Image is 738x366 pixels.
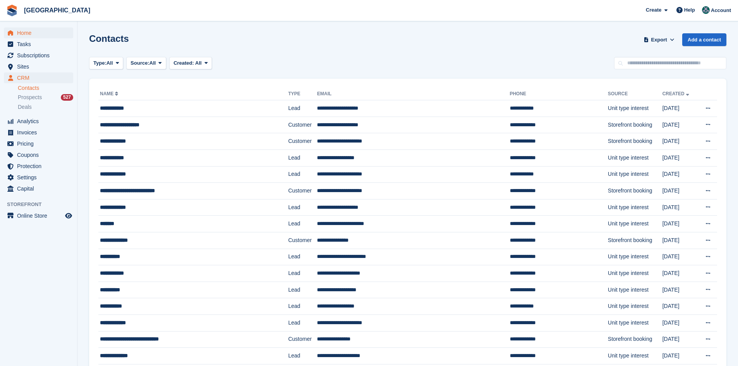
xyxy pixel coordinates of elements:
button: Created: All [169,57,212,70]
button: Type: All [89,57,123,70]
span: Storefront [7,201,77,208]
button: Export [642,33,676,46]
td: Unit type interest [608,166,662,183]
td: [DATE] [662,166,697,183]
td: Unit type interest [608,348,662,364]
a: menu [4,27,73,38]
span: Type: [93,59,107,67]
td: Storefront booking [608,133,662,150]
td: Lead [288,348,317,364]
td: Lead [288,199,317,216]
a: menu [4,183,73,194]
td: [DATE] [662,199,697,216]
td: [DATE] [662,265,697,282]
th: Email [317,88,509,100]
td: [DATE] [662,282,697,298]
th: Phone [510,88,608,100]
img: stora-icon-8386f47178a22dfd0bd8f6a31ec36ba5ce8667c1dd55bd0f319d3a0aa187defe.svg [6,5,18,16]
span: Tasks [17,39,64,50]
span: All [107,59,113,67]
td: Lead [288,166,317,183]
h1: Contacts [89,33,129,44]
td: Lead [288,265,317,282]
td: Unit type interest [608,249,662,265]
span: Deals [18,103,32,111]
td: [DATE] [662,100,697,117]
a: menu [4,61,73,72]
a: menu [4,116,73,127]
th: Source [608,88,662,100]
a: Contacts [18,84,73,92]
a: menu [4,72,73,83]
td: Lead [288,100,317,117]
td: Storefront booking [608,232,662,249]
a: [GEOGRAPHIC_DATA] [21,4,93,17]
th: Type [288,88,317,100]
img: Željko Gobac [702,6,710,14]
a: Deals [18,103,73,111]
a: menu [4,127,73,138]
span: Created: [174,60,194,66]
span: Capital [17,183,64,194]
span: CRM [17,72,64,83]
td: Unit type interest [608,314,662,331]
span: Home [17,27,64,38]
span: Online Store [17,210,64,221]
td: [DATE] [662,232,697,249]
td: [DATE] [662,249,697,265]
td: Customer [288,183,317,199]
td: [DATE] [662,117,697,133]
td: [DATE] [662,314,697,331]
span: Sites [17,61,64,72]
a: Created [662,91,691,96]
td: Unit type interest [608,298,662,315]
a: Prospects 527 [18,93,73,101]
td: Unit type interest [608,265,662,282]
td: [DATE] [662,348,697,364]
a: menu [4,50,73,61]
span: All [195,60,202,66]
span: Protection [17,161,64,172]
td: [DATE] [662,133,697,150]
td: Lead [288,216,317,232]
span: Settings [17,172,64,183]
td: Unit type interest [608,100,662,117]
button: Source: All [126,57,166,70]
a: Preview store [64,211,73,220]
td: Customer [288,117,317,133]
td: Unit type interest [608,282,662,298]
span: Create [646,6,661,14]
span: Subscriptions [17,50,64,61]
a: menu [4,210,73,221]
span: Pricing [17,138,64,149]
span: Help [684,6,695,14]
div: 527 [61,94,73,101]
span: Account [711,7,731,14]
a: menu [4,39,73,50]
span: Invoices [17,127,64,138]
td: [DATE] [662,183,697,199]
span: Source: [131,59,149,67]
td: Storefront booking [608,183,662,199]
td: Lead [288,249,317,265]
a: Name [100,91,120,96]
span: Export [651,36,667,44]
td: Lead [288,149,317,166]
td: Customer [288,133,317,150]
span: Coupons [17,149,64,160]
a: Add a contact [682,33,726,46]
span: Analytics [17,116,64,127]
a: menu [4,138,73,149]
td: Customer [288,232,317,249]
td: Customer [288,331,317,348]
td: [DATE] [662,149,697,166]
td: Unit type interest [608,216,662,232]
a: menu [4,172,73,183]
td: Unit type interest [608,149,662,166]
span: Prospects [18,94,42,101]
td: Lead [288,314,317,331]
a: menu [4,161,73,172]
td: Storefront booking [608,331,662,348]
a: menu [4,149,73,160]
td: [DATE] [662,216,697,232]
